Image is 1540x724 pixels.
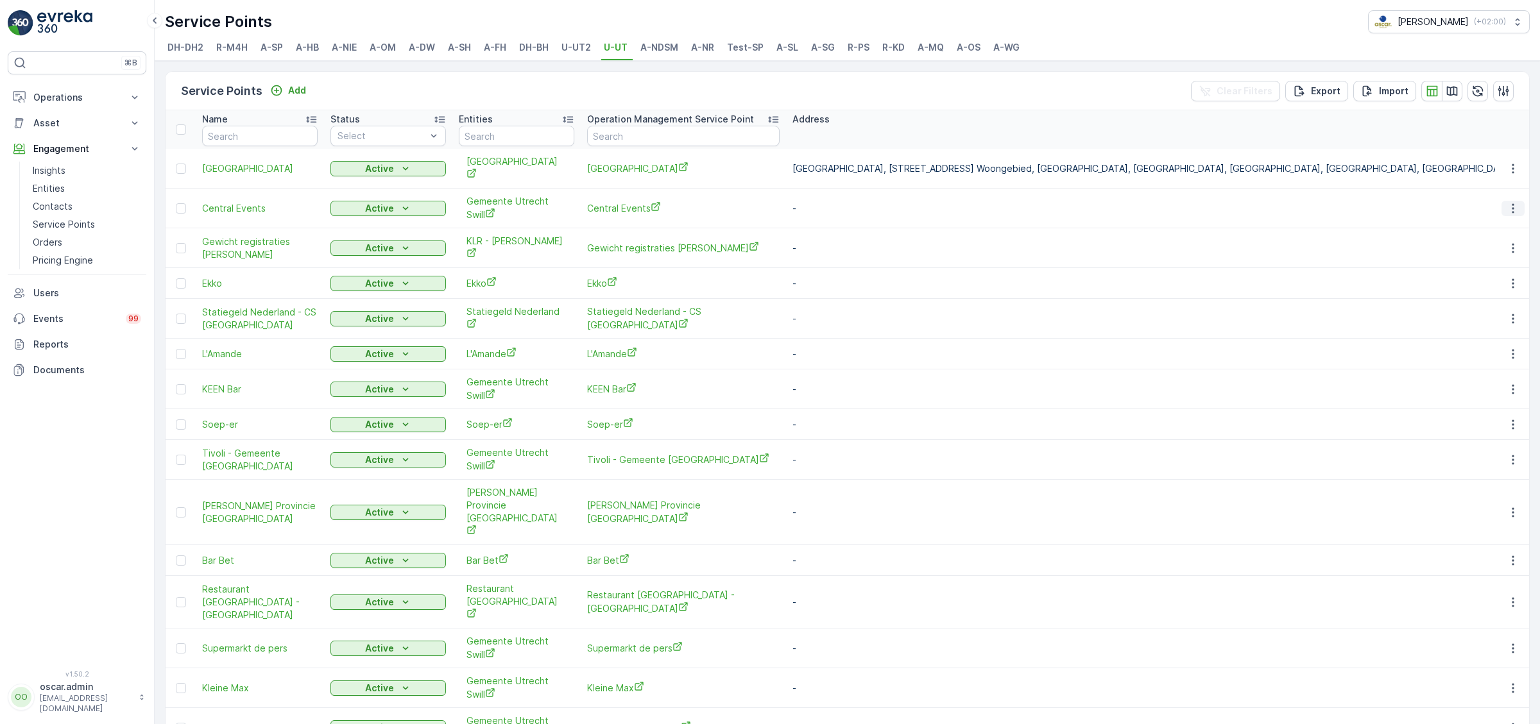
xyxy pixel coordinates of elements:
p: Reports [33,338,141,351]
button: Active [330,641,446,656]
p: 99 [128,314,139,324]
div: Toggle Row Selected [176,384,186,394]
td: - [786,628,1519,668]
a: Gemeente Utrecht Swill [466,675,567,701]
span: v 1.50.2 [8,670,146,678]
p: Active [365,202,394,215]
div: Toggle Row Selected [176,349,186,359]
a: Soep-er [587,417,780,431]
td: - [786,576,1519,628]
button: OOoscar.admin[EMAIL_ADDRESS][DOMAIN_NAME] [8,680,146,714]
span: [PERSON_NAME] Provincie [GEOGRAPHIC_DATA] [202,500,318,525]
td: - [786,369,1519,409]
button: Active [330,452,446,467]
button: Active [330,161,446,176]
span: R-KD [882,41,905,54]
p: Address [792,113,830,126]
p: Active [365,162,394,175]
a: Tivoli - Gemeente Utrecht [202,447,318,473]
a: Soep-er [202,418,318,431]
button: Engagement [8,136,146,162]
p: oscar.admin [40,680,132,693]
p: Active [365,418,394,431]
span: A-NDSM [640,41,678,54]
span: Statiegeld Nederland [466,305,567,332]
div: OO [11,687,31,707]
a: Central Events [202,202,318,215]
p: Active [365,277,394,290]
p: Entities [459,113,493,126]
img: basis-logo_rgb2x.png [1374,15,1392,29]
span: Restaurant [GEOGRAPHIC_DATA] [466,582,567,621]
span: [GEOGRAPHIC_DATA] [466,155,567,181]
a: Maas Provincie Utrecht [466,486,567,538]
input: Search [202,126,318,146]
span: [GEOGRAPHIC_DATA] [587,162,780,175]
span: A-DW [409,41,435,54]
a: Maas Provincie Utrecht [587,499,780,525]
span: L'Amande [202,348,318,360]
span: U-UT2 [561,41,591,54]
td: - [786,299,1519,339]
span: KLR - [PERSON_NAME] [466,235,567,261]
p: Active [365,596,394,609]
div: Toggle Row Selected [176,643,186,653]
a: Documents [8,357,146,383]
td: - [786,228,1519,268]
button: Active [330,311,446,326]
p: Service Points [181,82,262,100]
a: Soep-er [466,417,567,431]
p: Operations [33,91,121,104]
p: Active [365,242,394,255]
div: Toggle Row Selected [176,597,186,607]
a: Statiegeld Nederland - CS Utrecht [587,305,780,332]
input: Search [587,126,780,146]
a: Gemeente Utrecht Swill [466,195,567,221]
p: [GEOGRAPHIC_DATA], [STREET_ADDRESS] Woongebied, [GEOGRAPHIC_DATA], [GEOGRAPHIC_DATA], [GEOGRAPHIC... [792,162,1513,175]
span: Gemeente Utrecht Swill [466,446,567,473]
a: Pricing Engine [28,251,146,269]
p: Active [365,506,394,519]
span: R-M4H [216,41,248,54]
td: - [786,409,1519,440]
a: Kleine Max [587,681,780,695]
button: Active [330,417,446,432]
a: Events99 [8,306,146,332]
a: Supermarkt de pers [587,641,780,655]
button: Active [330,201,446,216]
button: Asset [8,110,146,136]
button: Active [330,276,446,291]
a: Entities [28,180,146,198]
a: Reports [8,332,146,357]
a: Gemeente Utrecht Swill [466,376,567,402]
span: L'Amande [587,347,780,360]
td: - [786,545,1519,576]
span: Tivoli - Gemeente [GEOGRAPHIC_DATA] [587,453,780,466]
span: Gemeente Utrecht Swill [466,635,567,661]
p: Active [365,554,394,567]
div: Toggle Row Selected [176,455,186,465]
td: - [786,189,1519,228]
span: Ekko [202,277,318,290]
p: Active [365,453,394,466]
input: Search [459,126,574,146]
button: Active [330,382,446,397]
a: Gewicht registraties klépierre [587,241,780,255]
button: Active [330,594,446,610]
div: Toggle Row Selected [176,164,186,174]
p: Clear Filters [1217,85,1272,97]
a: Ekko [466,276,567,290]
a: L'Amande [466,347,567,360]
p: Active [365,682,394,695]
span: [PERSON_NAME] Provincie [GEOGRAPHIC_DATA] [587,499,780,525]
span: U-UT [604,41,628,54]
span: A-HB [296,41,319,54]
button: Active [330,505,446,520]
p: Contacts [33,200,73,213]
a: Service Points [28,215,146,233]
